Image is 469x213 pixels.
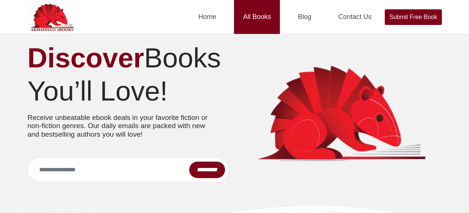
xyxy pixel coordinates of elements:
[28,2,76,32] img: Armadilloebooks
[385,9,441,25] a: Submit Free Book
[28,114,218,139] p: Receive unbeatable ebook deals in your favorite fiction or non-fiction genres. Our daily emails a...
[28,42,144,73] strong: Discover
[28,42,229,108] h1: Books You’ll Love!
[240,65,442,165] img: armadilloebooks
